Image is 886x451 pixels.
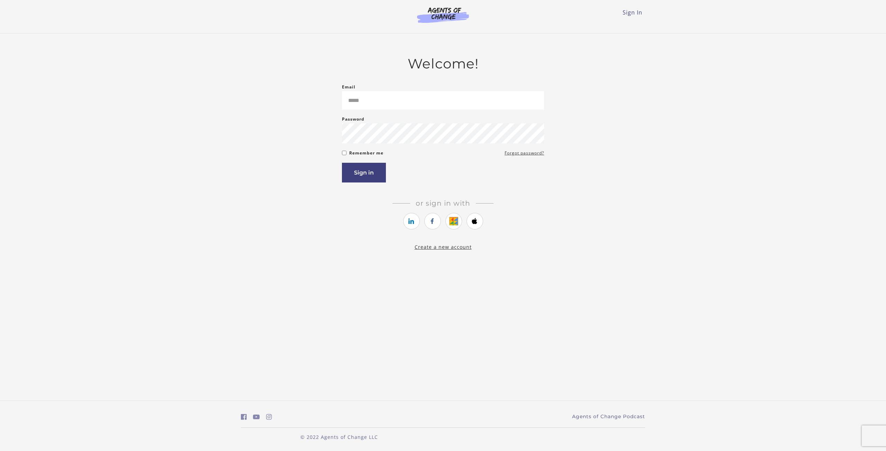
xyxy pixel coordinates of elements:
[623,9,642,16] a: Sign In
[241,433,437,441] p: © 2022 Agents of Change LLC
[403,213,420,229] a: https://courses.thinkific.com/users/auth/linkedin?ss%5Breferral%5D=&ss%5Buser_return_to%5D=&ss%5B...
[342,56,544,72] h2: Welcome!
[424,213,441,229] a: https://courses.thinkific.com/users/auth/facebook?ss%5Breferral%5D=&ss%5Buser_return_to%5D=&ss%5B...
[410,7,476,23] img: Agents of Change Logo
[505,149,544,157] a: Forgot password?
[342,115,364,123] label: Password
[241,412,247,422] a: https://www.facebook.com/groups/aswbtestprep (Open in a new window)
[342,163,386,182] button: Sign in
[266,414,272,420] i: https://www.instagram.com/agentsofchangeprep/ (Open in a new window)
[342,163,347,362] label: If you are a human, ignore this field
[467,213,483,229] a: https://courses.thinkific.com/users/auth/apple?ss%5Breferral%5D=&ss%5Buser_return_to%5D=&ss%5Bvis...
[266,412,272,422] a: https://www.instagram.com/agentsofchangeprep/ (Open in a new window)
[572,413,645,420] a: Agents of Change Podcast
[410,199,476,207] span: Or sign in with
[253,412,260,422] a: https://www.youtube.com/c/AgentsofChangeTestPrepbyMeaganMitchell (Open in a new window)
[253,414,260,420] i: https://www.youtube.com/c/AgentsofChangeTestPrepbyMeaganMitchell (Open in a new window)
[445,213,462,229] a: https://courses.thinkific.com/users/auth/google?ss%5Breferral%5D=&ss%5Buser_return_to%5D=&ss%5Bvi...
[415,244,472,250] a: Create a new account
[241,414,247,420] i: https://www.facebook.com/groups/aswbtestprep (Open in a new window)
[342,83,355,91] label: Email
[349,149,383,157] label: Remember me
